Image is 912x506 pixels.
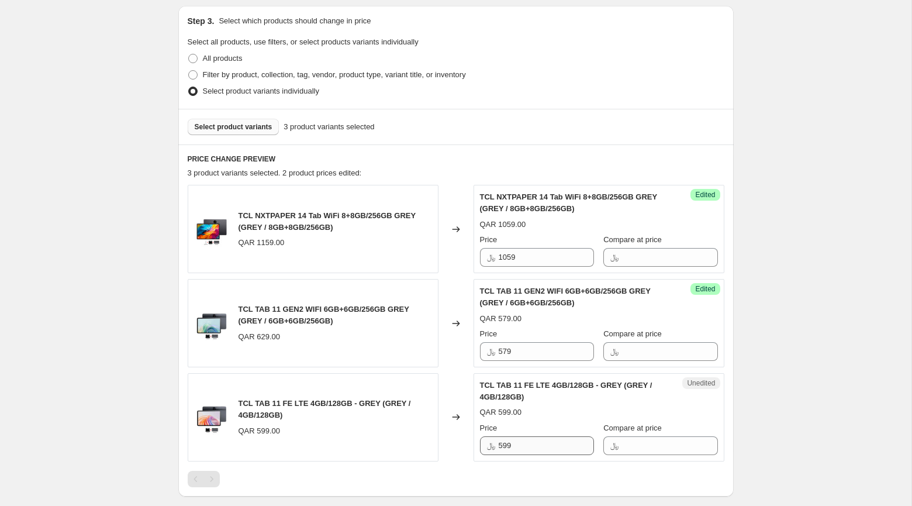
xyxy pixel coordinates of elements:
p: Select which products should change in price [219,15,371,27]
div: QAR 599.00 [239,425,281,437]
h6: PRICE CHANGE PREVIEW [188,154,724,164]
span: Compare at price [603,235,662,244]
span: Unedited [687,378,715,388]
span: TCL TAB 11 GEN2 WIFI 6GB+6GB/256GB GREY (GREY / 6GB+6GB/256GB) [480,287,651,307]
span: 3 product variants selected. 2 product prices edited: [188,168,362,177]
h2: Step 3. [188,15,215,27]
span: TCL NXTPAPER 14 Tab WiFi 8+8GB/256GB GREY (GREY / 8GB+8GB/256GB) [480,192,657,213]
img: TCL-TAB-NXTPAPER14-WIFI-8_8-256GB-GREY-foc_80x.jpg [194,212,229,247]
span: Price [480,329,498,338]
span: ﷼ [487,441,495,450]
span: TCL NXTPAPER 14 Tab WiFi 8+8GB/256GB GREY (GREY / 8GB+8GB/256GB) [239,211,416,232]
span: ﷼ [487,347,495,356]
div: QAR 1059.00 [480,219,526,230]
span: 3 product variants selected [284,121,374,133]
div: QAR 629.00 [239,331,281,343]
span: Select product variants individually [203,87,319,95]
img: TCL-TAB11-GEN2-WIFI-6_6-256GB-GREY-offer_80x.jpg [194,306,229,341]
span: Select product variants [195,122,272,132]
span: ﷼ [610,253,619,261]
span: TCL TAB 11 GEN2 WIFI 6GB+6GB/256GB GREY (GREY / 6GB+6GB/256GB) [239,305,409,325]
span: ﷼ [610,347,619,356]
span: Edited [695,190,715,199]
span: Select all products, use filters, or select products variants individually [188,37,419,46]
div: QAR 1159.00 [239,237,285,249]
button: Select product variants [188,119,279,135]
span: Filter by product, collection, tag, vendor, product type, variant title, or inventory [203,70,466,79]
span: Compare at price [603,424,662,432]
div: QAR 579.00 [480,313,522,325]
div: QAR 599.00 [480,407,522,418]
span: TCL TAB 11 FE LTE 4GB/128GB - GREY (GREY / 4GB/128GB) [480,381,652,401]
span: ﷼ [487,253,495,261]
img: TCL-TAB11-FE-LTE-4-128-with-Flip-case-_-Keyboard_80x.jpg [194,400,229,435]
nav: Pagination [188,471,220,487]
span: Edited [695,284,715,294]
span: Price [480,235,498,244]
span: All products [203,54,243,63]
span: ﷼ [610,441,619,450]
span: TCL TAB 11 FE LTE 4GB/128GB - GREY (GREY / 4GB/128GB) [239,399,411,419]
span: Compare at price [603,329,662,338]
span: Price [480,424,498,432]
